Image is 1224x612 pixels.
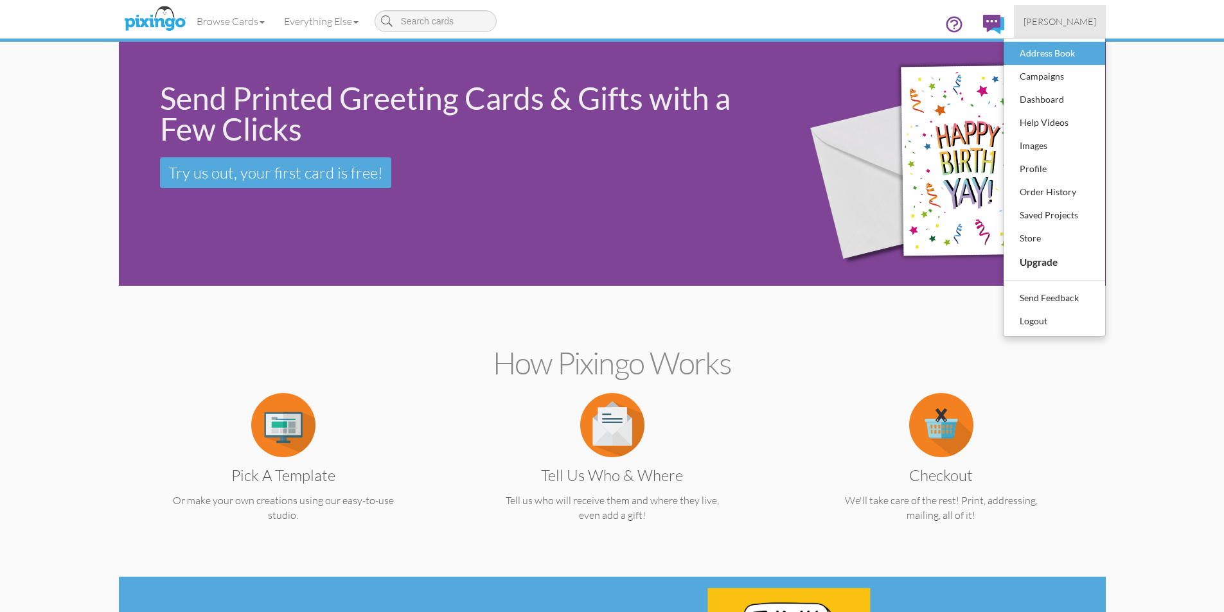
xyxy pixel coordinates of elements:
div: Help Videos [1016,113,1092,132]
img: pixingo logo [121,3,189,35]
a: Checkout We'll take care of the rest! Print, addressing, mailing, all of it! [802,417,1081,523]
a: Dashboard [1004,88,1105,111]
a: Images [1004,134,1105,157]
a: Try us out, your first card is free! [160,157,391,188]
a: Help Videos [1004,111,1105,134]
a: Browse Cards [187,5,274,37]
span: [PERSON_NAME] [1024,16,1096,27]
img: comments.svg [983,15,1004,34]
div: Dashboard [1016,90,1092,109]
input: Search cards [375,10,497,32]
div: Logout [1016,311,1092,331]
a: Address Book [1004,42,1105,65]
div: Store [1016,229,1092,248]
a: Order History [1004,180,1105,204]
img: 942c5090-71ba-4bfc-9a92-ca782dcda692.png [787,24,1097,304]
a: Send Feedback [1004,286,1105,310]
div: Saved Projects [1016,205,1092,225]
div: Order History [1016,182,1092,202]
a: [PERSON_NAME] [1014,5,1106,38]
div: Address Book [1016,44,1092,63]
h3: Checkout [812,467,1071,484]
a: Everything Else [274,5,368,37]
p: We'll take care of the rest! Print, addressing, mailing, all of it! [802,493,1081,523]
a: Campaigns [1004,65,1105,88]
h3: Tell us Who & Where [483,467,742,484]
a: Logout [1004,310,1105,333]
div: Send Feedback [1016,288,1092,308]
p: Or make your own creations using our easy-to-use studio. [144,493,423,523]
a: Tell us Who & Where Tell us who will receive them and where they live, even add a gift! [473,417,752,523]
h2: How Pixingo works [141,346,1083,380]
a: Saved Projects [1004,204,1105,227]
a: Store [1004,227,1105,250]
span: Try us out, your first card is free! [168,163,383,182]
div: Profile [1016,159,1092,179]
p: Tell us who will receive them and where they live, even add a gift! [473,493,752,523]
a: Profile [1004,157,1105,180]
div: Upgrade [1016,252,1092,272]
div: Campaigns [1016,67,1092,86]
a: Upgrade [1004,250,1105,274]
img: item.alt [909,393,973,457]
img: item.alt [251,393,315,457]
h3: Pick a Template [154,467,413,484]
img: item.alt [580,393,644,457]
div: Images [1016,136,1092,155]
div: Send Printed Greeting Cards & Gifts with a Few Clicks [160,83,767,144]
a: Pick a Template Or make your own creations using our easy-to-use studio. [144,417,423,523]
